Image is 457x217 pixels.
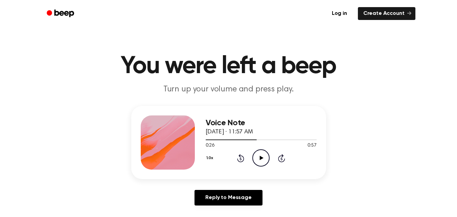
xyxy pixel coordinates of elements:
[206,152,216,164] button: 1.0x
[206,142,214,149] span: 0:26
[42,7,80,20] a: Beep
[206,129,253,135] span: [DATE] · 11:57 AM
[99,84,359,95] p: Turn up your volume and press play.
[195,190,262,205] a: Reply to Message
[307,142,316,149] span: 0:57
[55,54,402,79] h1: You were left a beep
[206,118,317,128] h3: Voice Note
[358,7,415,20] a: Create Account
[325,6,354,21] a: Log in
